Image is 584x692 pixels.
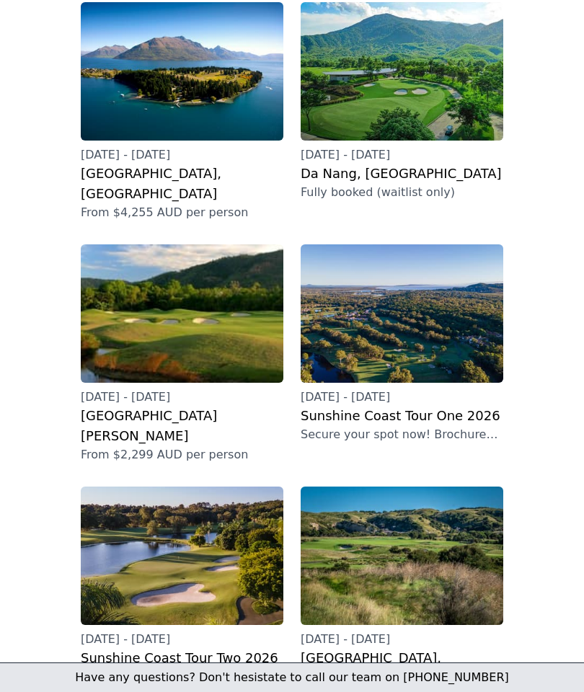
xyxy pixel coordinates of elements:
[301,406,503,426] h2: Sunshine Coast Tour One 2026
[81,389,283,406] p: [DATE] - [DATE]
[81,146,283,164] p: [DATE] - [DATE]
[301,631,503,648] p: [DATE] - [DATE]
[81,631,283,648] p: [DATE] - [DATE]
[81,487,283,686] a: [DATE] - [DATE]Sunshine Coast Tour Two 2026Secure your spot now! Brochure coming soon
[81,164,283,204] h2: [GEOGRAPHIC_DATA], [GEOGRAPHIC_DATA]
[301,146,503,164] p: [DATE] - [DATE]
[301,164,503,184] h2: Da Nang, [GEOGRAPHIC_DATA]
[301,2,503,201] a: [DATE] - [DATE]Da Nang, [GEOGRAPHIC_DATA]Fully booked (waitlist only)
[81,446,283,463] p: From $2,299 AUD per person
[301,426,503,443] p: Secure your spot now! Brochure coming soon
[301,184,503,201] p: Fully booked (waitlist only)
[301,244,503,443] a: [DATE] - [DATE]Sunshine Coast Tour One 2026Secure your spot now! Brochure coming soon
[81,244,283,463] a: [DATE] - [DATE][GEOGRAPHIC_DATA][PERSON_NAME]From $2,299 AUD per person
[81,204,283,221] p: From $4,255 AUD per person
[81,2,283,221] a: [DATE] - [DATE][GEOGRAPHIC_DATA], [GEOGRAPHIC_DATA]From $4,255 AUD per person
[81,406,283,446] h2: [GEOGRAPHIC_DATA][PERSON_NAME]
[81,648,283,668] h2: Sunshine Coast Tour Two 2026
[301,648,503,688] h2: [GEOGRAPHIC_DATA], [GEOGRAPHIC_DATA]
[301,389,503,406] p: [DATE] - [DATE]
